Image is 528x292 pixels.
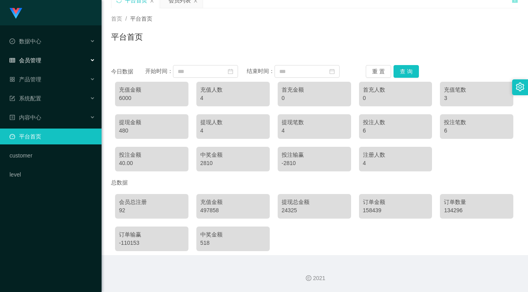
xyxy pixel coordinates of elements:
[119,86,184,94] div: 充值金额
[228,69,233,74] i: 图标: calendar
[282,94,347,102] div: 0
[444,94,509,102] div: 3
[200,118,266,127] div: 提现人数
[10,76,41,83] span: 产品管理
[10,77,15,82] i: 图标: appstore-o
[363,118,428,127] div: 投注人数
[111,15,122,22] span: 首页
[444,86,509,94] div: 充值笔数
[10,95,41,102] span: 系统配置
[394,65,419,78] button: 查 询
[200,127,266,135] div: 4
[200,94,266,102] div: 4
[10,38,41,44] span: 数据中心
[119,127,184,135] div: 480
[200,231,266,239] div: 中奖金额
[10,8,22,19] img: logo.9652507e.png
[10,167,95,182] a: level
[444,206,509,215] div: 134296
[200,198,266,206] div: 充值金额
[119,231,184,239] div: 订单输赢
[111,67,145,76] div: 今日数据
[111,31,143,43] h1: 平台首页
[282,86,347,94] div: 首充金额
[119,94,184,102] div: 6000
[10,115,15,120] i: 图标: profile
[363,127,428,135] div: 6
[363,159,428,167] div: 4
[10,114,41,121] span: 内容中心
[119,159,184,167] div: 40.00
[130,15,152,22] span: 平台首页
[363,206,428,215] div: 158439
[282,151,347,159] div: 投注输赢
[200,86,266,94] div: 充值人数
[111,175,518,190] div: 总数据
[119,206,184,215] div: 92
[119,239,184,247] div: -110153
[444,118,509,127] div: 投注笔数
[200,206,266,215] div: 497858
[282,198,347,206] div: 提现总金额
[125,15,127,22] span: /
[247,68,275,74] span: 结束时间：
[366,65,391,78] button: 重 置
[444,198,509,206] div: 订单数量
[200,159,266,167] div: 2810
[10,57,41,63] span: 会员管理
[10,38,15,44] i: 图标: check-circle-o
[363,198,428,206] div: 订单金额
[10,96,15,101] i: 图标: form
[10,58,15,63] i: 图标: table
[444,127,509,135] div: 6
[119,198,184,206] div: 会员总注册
[10,129,95,144] a: 图标: dashboard平台首页
[145,68,173,74] span: 开始时间：
[108,274,522,282] div: 2021
[119,118,184,127] div: 提现金额
[119,151,184,159] div: 投注金额
[363,86,428,94] div: 首充人数
[282,118,347,127] div: 提现笔数
[282,159,347,167] div: -2810
[363,151,428,159] div: 注册人数
[363,94,428,102] div: 0
[306,275,311,281] i: 图标: copyright
[282,127,347,135] div: 4
[200,151,266,159] div: 中奖金额
[200,239,266,247] div: 518
[516,83,524,91] i: 图标: setting
[329,69,335,74] i: 图标: calendar
[282,206,347,215] div: 24325
[10,148,95,163] a: customer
